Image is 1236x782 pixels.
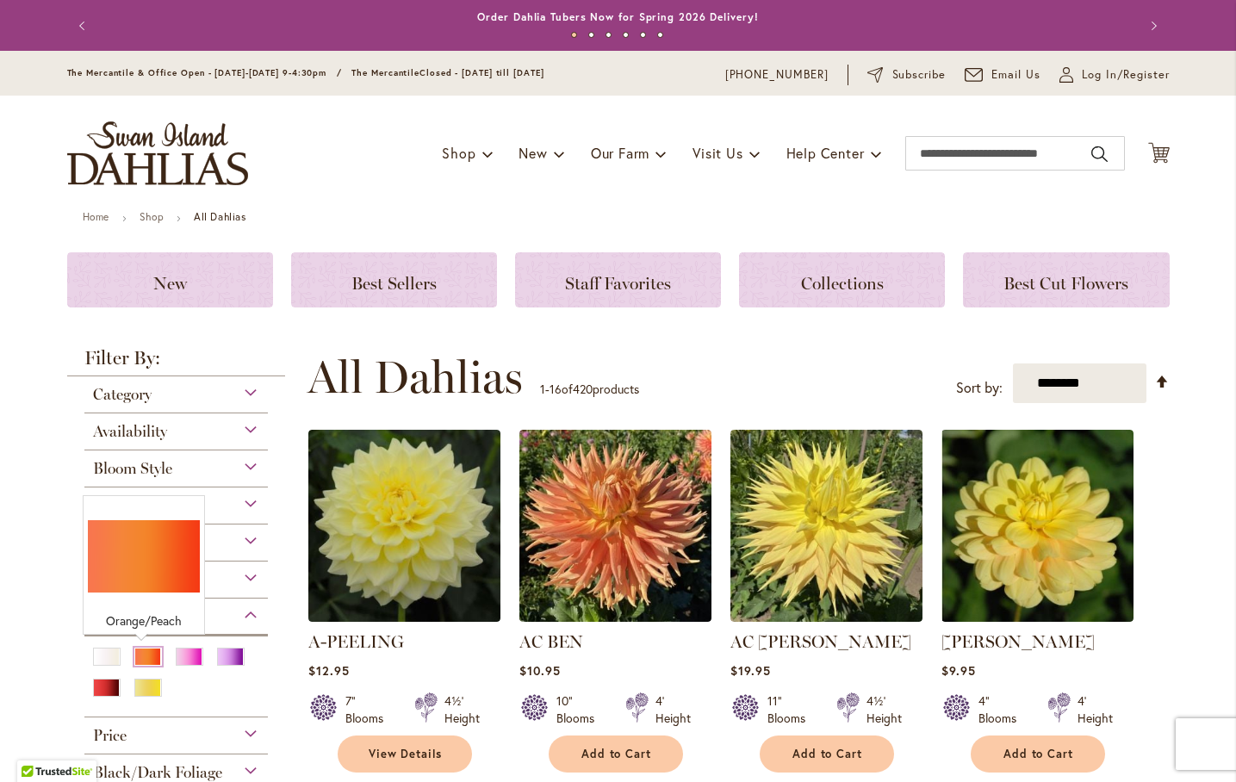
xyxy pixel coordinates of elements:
[1078,692,1113,727] div: 4' Height
[866,692,902,727] div: 4½' Height
[419,67,543,78] span: Closed - [DATE] till [DATE]
[565,273,671,294] span: Staff Favorites
[93,459,172,478] span: Bloom Style
[308,430,500,622] img: A-Peeling
[725,66,829,84] a: [PHONE_NUMBER]
[1135,9,1170,43] button: Next
[93,422,167,441] span: Availability
[550,381,562,397] span: 16
[1003,747,1074,761] span: Add to Cart
[540,375,639,403] p: - of products
[308,609,500,625] a: A-Peeling
[338,735,472,773] a: View Details
[640,32,646,38] button: 5 of 6
[93,385,152,404] span: Category
[730,662,771,679] span: $19.95
[442,144,475,162] span: Shop
[956,372,1003,404] label: Sort by:
[571,32,577,38] button: 1 of 6
[93,726,127,745] span: Price
[519,430,711,622] img: AC BEN
[739,252,945,307] a: Collections
[588,32,594,38] button: 2 of 6
[941,662,976,679] span: $9.95
[1003,273,1128,294] span: Best Cut Flowers
[83,210,109,223] a: Home
[308,631,404,652] a: A-PEELING
[623,32,629,38] button: 4 of 6
[867,66,946,84] a: Subscribe
[657,32,663,38] button: 6 of 6
[591,144,649,162] span: Our Farm
[941,631,1095,652] a: [PERSON_NAME]
[549,735,683,773] button: Add to Cart
[971,735,1105,773] button: Add to Cart
[1082,66,1170,84] span: Log In/Register
[194,210,246,223] strong: All Dahlias
[606,32,612,38] button: 3 of 6
[67,67,420,78] span: The Mercantile & Office Open - [DATE]-[DATE] 9-4:30pm / The Mercantile
[655,692,691,727] div: 4' Height
[307,351,523,403] span: All Dahlias
[519,631,583,652] a: AC BEN
[978,692,1027,727] div: 4" Blooms
[67,349,286,376] strong: Filter By:
[792,747,863,761] span: Add to Cart
[519,609,711,625] a: AC BEN
[67,9,102,43] button: Previous
[369,747,443,761] span: View Details
[540,381,545,397] span: 1
[963,252,1169,307] a: Best Cut Flowers
[67,121,248,185] a: store logo
[730,609,922,625] a: AC Jeri
[153,273,187,294] span: New
[345,692,394,727] div: 7" Blooms
[786,144,865,162] span: Help Center
[581,747,652,761] span: Add to Cart
[730,430,922,622] img: AC Jeri
[67,252,273,307] a: New
[351,273,437,294] span: Best Sellers
[801,273,884,294] span: Collections
[291,252,497,307] a: Best Sellers
[93,763,222,782] span: Black/Dark Foliage
[140,210,164,223] a: Shop
[730,631,911,652] a: AC [PERSON_NAME]
[477,10,758,23] a: Order Dahlia Tubers Now for Spring 2026 Delivery!
[892,66,947,84] span: Subscribe
[519,144,547,162] span: New
[760,735,894,773] button: Add to Cart
[693,144,742,162] span: Visit Us
[556,692,605,727] div: 10" Blooms
[965,66,1040,84] a: Email Us
[941,430,1134,622] img: AHOY MATEY
[88,612,200,630] div: Orange/Peach
[991,66,1040,84] span: Email Us
[13,721,61,769] iframe: Launch Accessibility Center
[308,662,350,679] span: $12.95
[573,381,593,397] span: 420
[519,662,561,679] span: $10.95
[444,692,480,727] div: 4½' Height
[767,692,816,727] div: 11" Blooms
[1059,66,1170,84] a: Log In/Register
[515,252,721,307] a: Staff Favorites
[941,609,1134,625] a: AHOY MATEY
